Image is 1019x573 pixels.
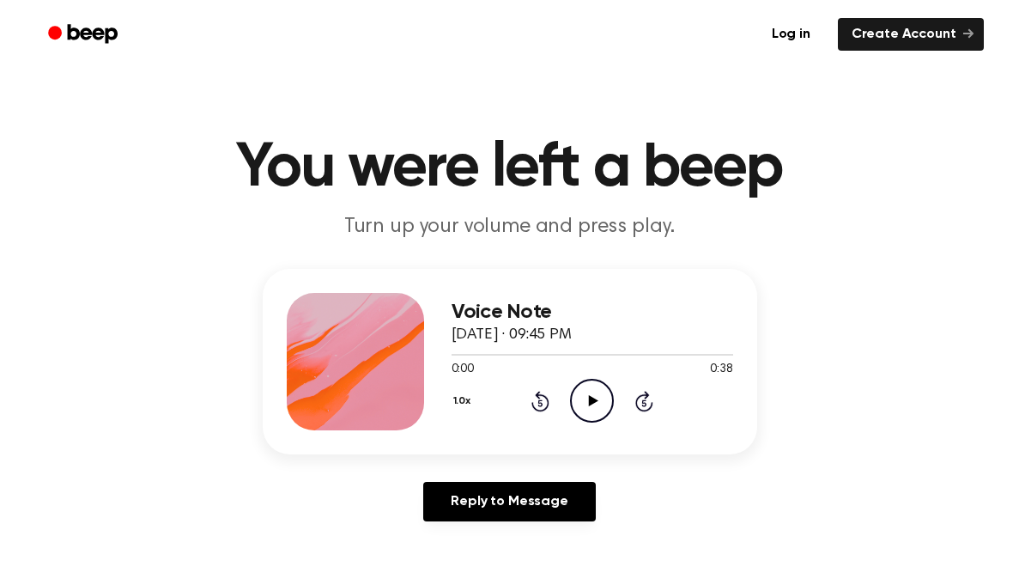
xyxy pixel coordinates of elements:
[36,18,133,52] a: Beep
[452,301,733,324] h3: Voice Note
[70,137,949,199] h1: You were left a beep
[838,18,984,51] a: Create Account
[452,327,572,343] span: [DATE] · 09:45 PM
[710,361,732,379] span: 0:38
[180,213,840,241] p: Turn up your volume and press play.
[423,482,595,521] a: Reply to Message
[755,15,828,54] a: Log in
[452,361,474,379] span: 0:00
[452,387,477,416] button: 1.0x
